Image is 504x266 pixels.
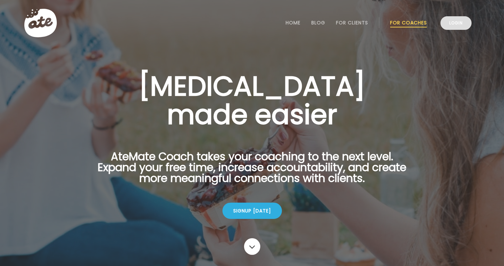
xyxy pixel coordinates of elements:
p: AteMate Coach takes your coaching to the next level. Expand your free time, increase accountabili... [87,151,417,192]
h1: [MEDICAL_DATA] made easier [87,72,417,129]
a: Home [286,20,301,25]
div: Signup [DATE] [222,203,282,219]
a: Login [440,16,472,30]
a: For Clients [336,20,368,25]
a: Blog [311,20,325,25]
a: For Coaches [390,20,427,25]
